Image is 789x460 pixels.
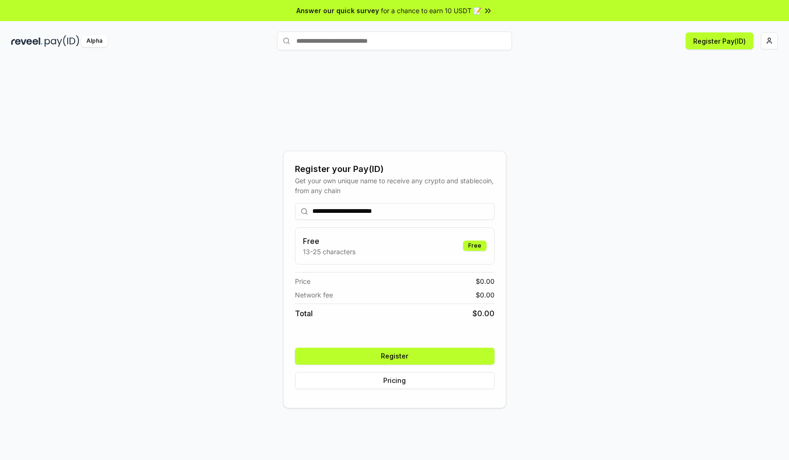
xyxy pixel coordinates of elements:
span: Network fee [295,290,333,300]
span: $ 0.00 [476,276,495,286]
span: Total [295,308,313,319]
div: Register your Pay(ID) [295,163,495,176]
span: $ 0.00 [476,290,495,300]
div: Alpha [81,35,108,47]
p: 13-25 characters [303,247,356,257]
span: Answer our quick survey [296,6,379,16]
img: pay_id [45,35,79,47]
div: Get your own unique name to receive any crypto and stablecoin, from any chain [295,176,495,195]
button: Register [295,348,495,365]
span: $ 0.00 [472,308,495,319]
span: Price [295,276,310,286]
div: Free [463,241,487,251]
button: Register Pay(ID) [686,32,753,49]
span: for a chance to earn 10 USDT 📝 [381,6,481,16]
button: Pricing [295,372,495,389]
img: reveel_dark [11,35,43,47]
h3: Free [303,235,356,247]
